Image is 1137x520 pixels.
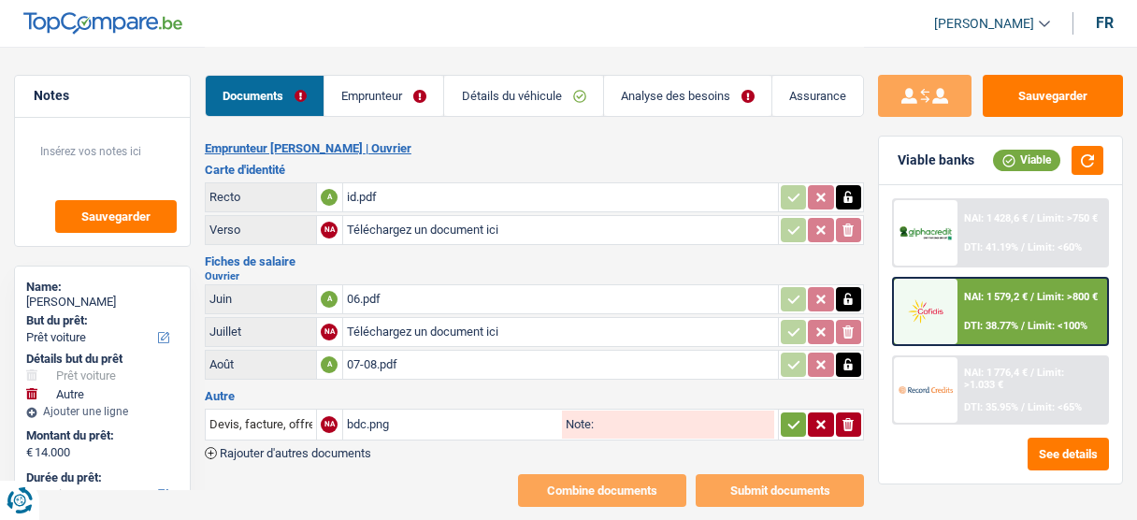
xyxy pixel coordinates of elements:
[321,356,338,373] div: A
[209,325,312,339] div: Juillet
[1030,212,1034,224] span: /
[220,447,371,459] span: Rajouter d'autres documents
[1021,401,1025,413] span: /
[23,12,182,35] img: TopCompare Logo
[1030,367,1034,379] span: /
[321,189,338,206] div: A
[26,470,175,485] label: Durée du prêt:
[899,297,953,325] img: Cofidis
[604,76,771,116] a: Analyse des besoins
[696,474,864,507] button: Submit documents
[205,255,864,267] h3: Fiches de salaire
[899,224,953,241] img: AlphaCredit
[772,76,863,116] a: Assurance
[898,152,974,168] div: Viable banks
[26,352,179,367] div: Détails but du prêt
[919,8,1050,39] a: [PERSON_NAME]
[1037,212,1098,224] span: Limit: >750 €
[964,367,1028,379] span: NAI: 1 776,4 €
[26,445,33,460] span: €
[26,313,175,328] label: But du prêt:
[964,241,1018,253] span: DTI: 41.19%
[209,292,312,306] div: Juin
[324,76,443,116] a: Emprunteur
[1096,14,1114,32] div: fr
[55,200,177,233] button: Sauvegarder
[444,76,602,116] a: Détails du véhicule
[205,390,864,402] h3: Autre
[206,76,324,116] a: Documents
[518,474,686,507] button: Combine documents
[1037,291,1098,303] span: Limit: >800 €
[1021,320,1025,332] span: /
[205,164,864,176] h3: Carte d'identité
[26,280,179,295] div: Name:
[209,357,312,371] div: Août
[205,447,371,459] button: Rajouter d'autres documents
[993,150,1060,170] div: Viable
[1028,401,1082,413] span: Limit: <65%
[321,222,338,238] div: NA
[562,418,594,430] label: Note:
[205,271,864,282] h2: Ouvrier
[321,416,338,433] div: NA
[347,351,774,379] div: 07-08.pdf
[964,212,1028,224] span: NAI: 1 428,6 €
[81,210,151,223] span: Sauvegarder
[1030,291,1034,303] span: /
[26,295,179,310] div: [PERSON_NAME]
[1021,241,1025,253] span: /
[209,190,312,204] div: Recto
[34,88,171,104] h5: Notes
[321,291,338,308] div: A
[964,401,1018,413] span: DTI: 35.95%
[1028,320,1087,332] span: Limit: <100%
[205,141,864,156] h2: Emprunteur [PERSON_NAME] | Ouvrier
[964,367,1064,391] span: Limit: >1.033 €
[899,376,953,403] img: Record Credits
[347,285,774,313] div: 06.pdf
[347,183,774,211] div: id.pdf
[26,428,175,443] label: Montant du prêt:
[347,411,558,439] div: bdc.png
[964,291,1028,303] span: NAI: 1 579,2 €
[321,324,338,340] div: NA
[934,16,1034,32] span: [PERSON_NAME]
[983,75,1123,117] button: Sauvegarder
[1028,438,1109,470] button: See details
[209,223,312,237] div: Verso
[964,320,1018,332] span: DTI: 38.77%
[26,405,179,418] div: Ajouter une ligne
[1028,241,1082,253] span: Limit: <60%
